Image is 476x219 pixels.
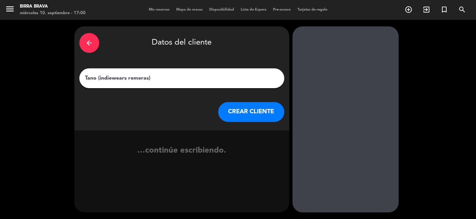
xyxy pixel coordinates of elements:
[206,8,237,12] span: Disponibilidad
[79,31,284,55] div: Datos del cliente
[294,8,331,12] span: Tarjetas de regalo
[20,10,86,17] div: miércoles 10. septiembre - 17:00
[270,8,294,12] span: Pre-acceso
[458,6,466,14] i: search
[84,74,279,83] input: Escriba nombre, correo electrónico o número de teléfono...
[5,4,15,16] button: menu
[85,39,93,47] i: arrow_back
[173,8,206,12] span: Mapa de mesas
[405,6,413,14] i: add_circle_outline
[218,102,284,122] button: CREAR CLIENTE
[422,6,430,14] i: exit_to_app
[74,144,289,169] div: …continúe escribiendo.
[440,6,448,14] i: turned_in_not
[237,8,270,12] span: Lista de Espera
[20,3,86,10] div: Birra Brava
[145,8,173,12] span: Mis reservas
[5,4,15,14] i: menu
